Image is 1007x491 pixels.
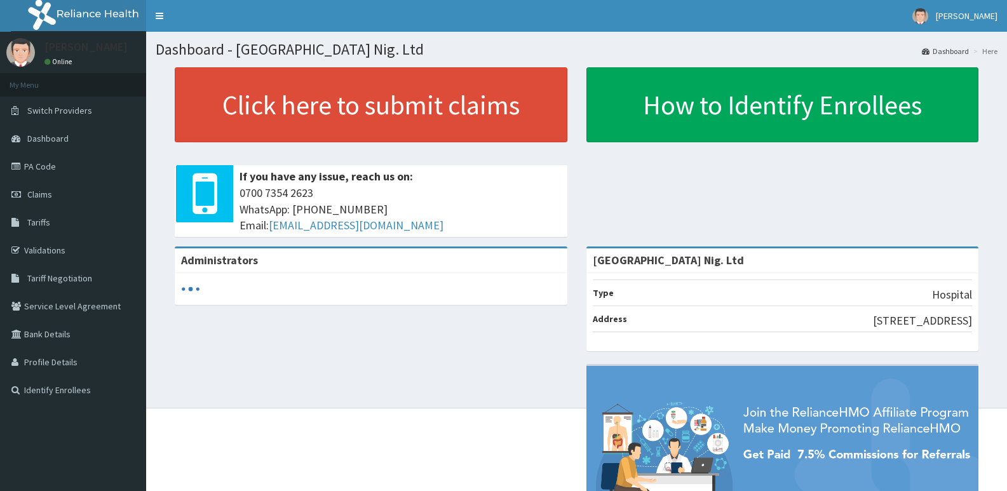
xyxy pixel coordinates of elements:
[27,217,50,228] span: Tariffs
[181,253,258,267] b: Administrators
[27,272,92,284] span: Tariff Negotiation
[240,185,561,234] span: 0700 7354 2623 WhatsApp: [PHONE_NUMBER] Email:
[44,41,128,53] p: [PERSON_NAME]
[27,133,69,144] span: Dashboard
[27,189,52,200] span: Claims
[932,286,972,303] p: Hospital
[156,41,997,58] h1: Dashboard - [GEOGRAPHIC_DATA] Nig. Ltd
[27,105,92,116] span: Switch Providers
[593,253,744,267] strong: [GEOGRAPHIC_DATA] Nig. Ltd
[873,313,972,329] p: [STREET_ADDRESS]
[593,313,627,325] b: Address
[586,67,979,142] a: How to Identify Enrollees
[240,169,413,184] b: If you have any issue, reach us on:
[175,67,567,142] a: Click here to submit claims
[912,8,928,24] img: User Image
[970,46,997,57] li: Here
[6,38,35,67] img: User Image
[922,46,969,57] a: Dashboard
[936,10,997,22] span: [PERSON_NAME]
[44,57,75,66] a: Online
[593,287,614,299] b: Type
[181,279,200,299] svg: audio-loading
[269,218,443,232] a: [EMAIL_ADDRESS][DOMAIN_NAME]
